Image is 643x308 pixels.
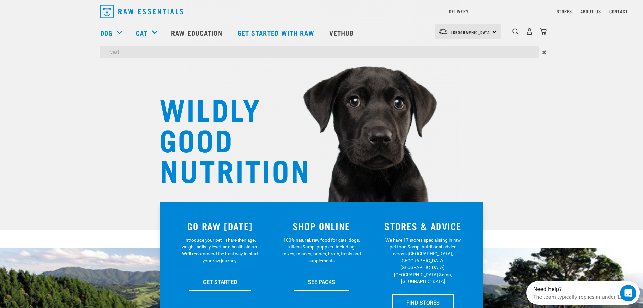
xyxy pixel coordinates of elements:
[7,11,100,18] div: The team typically replies in under 12h
[164,19,231,46] a: Raw Education
[540,28,547,35] img: home-icon@2x.png
[542,46,546,58] span: ×
[526,281,640,305] iframe: Intercom live chat discovery launcher
[294,274,349,290] a: SEE PACKS
[449,10,468,13] a: Delivery
[173,221,267,231] h3: GO RAW [DATE]
[136,28,148,38] a: Cat
[160,93,295,184] h1: WILDLY GOOD NUTRITION
[439,29,448,35] img: van-moving.png
[376,221,470,231] h3: STORES & ADVICE
[100,28,112,38] a: Dog
[323,19,363,46] a: Vethub
[620,285,636,301] iframe: Intercom live chat
[95,2,548,21] nav: dropdown navigation
[7,6,100,11] div: Need help?
[383,237,463,285] p: We have 17 stores specialising in raw pet food &amp; nutritional advice across [GEOGRAPHIC_DATA],...
[580,10,601,13] a: About Us
[275,221,368,231] h3: SHOP ONLINE
[100,5,183,18] img: Raw Essentials Logo
[451,31,492,33] span: [GEOGRAPHIC_DATA]
[557,10,572,13] a: Stores
[609,10,628,13] a: Contact
[282,237,361,264] p: 100% natural, raw food for cats, dogs, kittens &amp; puppies. Including mixes, minces, bones, bro...
[231,19,323,46] a: Get started with Raw
[100,46,539,58] input: Search...
[526,28,533,35] img: user.png
[189,274,251,290] a: GET STARTED
[180,237,260,264] p: Introduce your pet—share their age, weight, activity level, and health status. We'll recommend th...
[3,3,120,21] div: Open Intercom Messenger
[512,28,519,35] img: home-icon-1@2x.png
